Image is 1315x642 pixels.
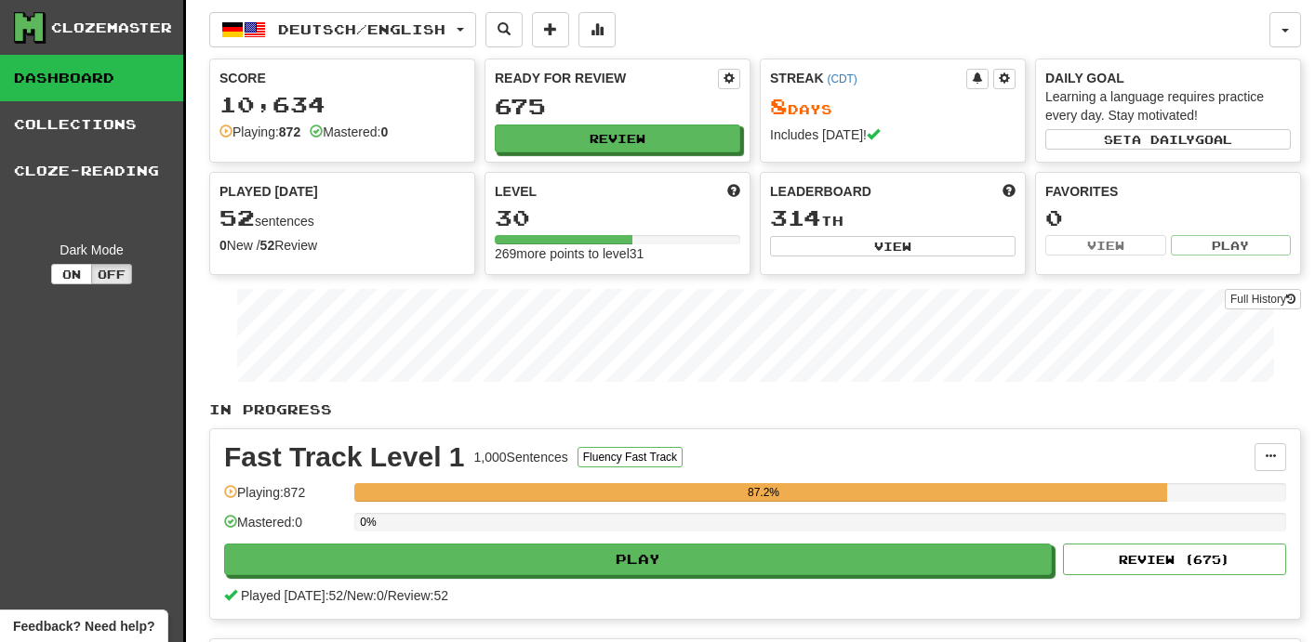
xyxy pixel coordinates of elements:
[770,236,1016,256] button: View
[91,264,132,284] button: Off
[495,124,740,152] button: Review
[495,244,740,263] div: 269 more points to level 31
[770,93,788,119] span: 8
[219,93,465,116] div: 10,634
[495,206,740,229] div: 30
[495,182,537,201] span: Level
[224,513,345,544] div: Mastered: 0
[380,124,388,139] strong: 0
[384,588,388,603] span: /
[1045,235,1166,255] button: View
[1045,69,1291,87] div: Daily Goal
[51,264,92,284] button: On
[388,588,448,603] span: Review: 52
[1132,133,1195,146] span: a daily
[770,204,821,230] span: 314
[1003,182,1016,201] span: This week in points, UTC
[1063,544,1286,575] button: Review (675)
[474,448,568,466] div: 1,000 Sentences
[13,617,154,635] span: Open feedback widget
[495,69,718,87] div: Ready for Review
[1045,206,1291,229] div: 0
[360,483,1166,502] div: 87.2%
[241,588,343,603] span: Played [DATE]: 52
[51,19,172,37] div: Clozemaster
[495,95,740,118] div: 675
[219,182,318,201] span: Played [DATE]
[1225,289,1301,309] a: Full History
[219,204,255,230] span: 52
[219,69,465,87] div: Score
[578,12,616,47] button: More stats
[209,400,1301,419] p: In Progress
[770,182,871,201] span: Leaderboard
[770,206,1016,230] div: th
[279,124,300,139] strong: 872
[770,69,966,87] div: Streak
[260,238,275,253] strong: 52
[224,443,465,471] div: Fast Track Level 1
[219,236,465,255] div: New / Review
[1171,235,1292,255] button: Play
[278,21,445,37] span: Deutsch / English
[347,588,384,603] span: New: 0
[532,12,569,47] button: Add sentence to collection
[578,447,683,467] button: Fluency Fast Track
[14,241,169,259] div: Dark Mode
[219,206,465,230] div: sentences
[224,483,345,514] div: Playing: 872
[827,72,857,85] a: (CDT)
[343,588,347,603] span: /
[224,544,1052,575] button: Play
[219,123,300,141] div: Playing:
[485,12,523,47] button: Search sentences
[1045,182,1291,201] div: Favorites
[219,238,227,253] strong: 0
[770,125,1016,144] div: Includes [DATE]!
[209,12,476,47] button: Deutsch/English
[727,182,740,201] span: Score more points to level up
[770,95,1016,119] div: Day s
[310,123,388,141] div: Mastered:
[1045,87,1291,124] div: Learning a language requires practice every day. Stay motivated!
[1045,129,1291,150] button: Seta dailygoal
